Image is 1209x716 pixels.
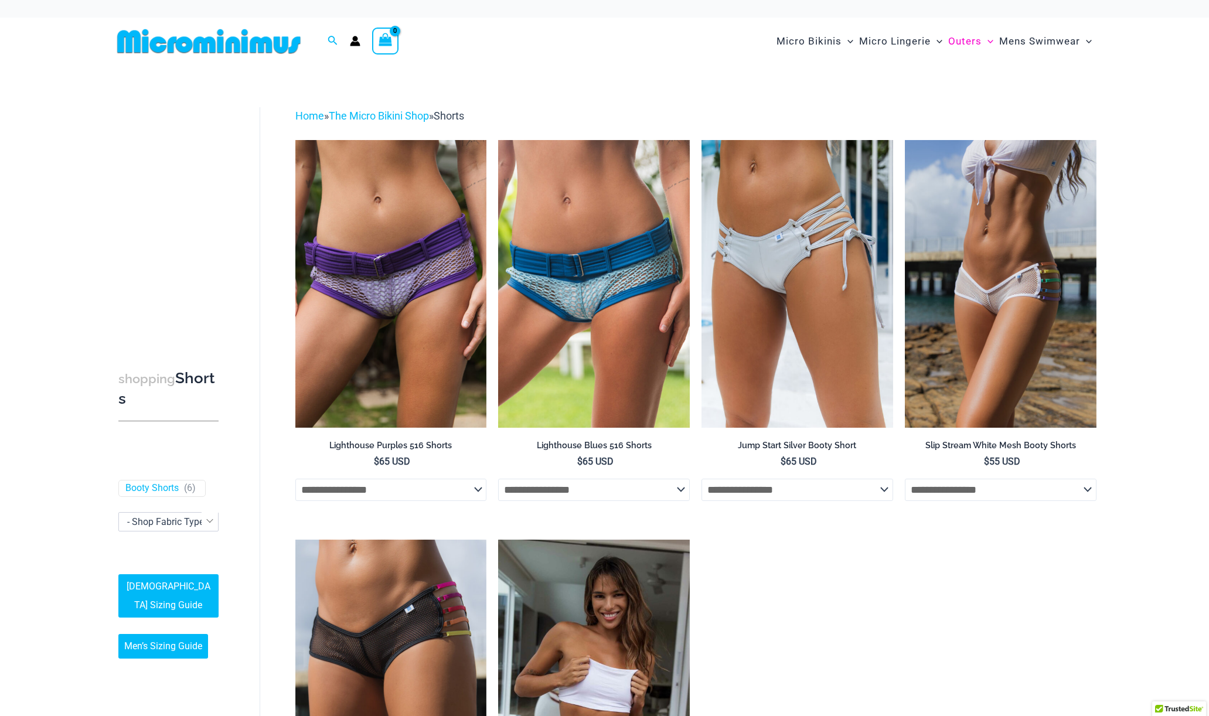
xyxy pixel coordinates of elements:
span: Outers [948,26,982,56]
bdi: 65 USD [577,456,614,467]
a: Lighthouse Blues 516 Shorts [498,440,690,455]
bdi: 65 USD [781,456,817,467]
span: Micro Lingerie [859,26,931,56]
span: » » [295,110,464,122]
span: shopping [118,371,175,386]
a: Home [295,110,324,122]
a: OutersMenu ToggleMenu Toggle [945,23,996,59]
a: Mens SwimwearMenu ToggleMenu Toggle [996,23,1095,59]
span: Menu Toggle [931,26,942,56]
span: $ [374,456,379,467]
span: - Shop Fabric Type [127,516,204,527]
a: Slip Stream White Multi 5024 Shorts 08Slip Stream White Multi 5024 Shorts 10Slip Stream White Mul... [905,140,1096,427]
a: Jump Start Silver Booty Short [701,440,893,455]
span: $ [984,456,989,467]
a: Slip Stream White Mesh Booty Shorts [905,440,1096,455]
a: Lighthouse Purples 516 Short 01Lighthouse Purples 3668 Crop Top 516 Short 01Lighthouse Purples 36... [295,140,487,427]
a: Jump Start Silver 5594 Shorts 01Jump Start Silver 5594 Shorts 02Jump Start Silver 5594 Shorts 02 [701,140,893,427]
span: Menu Toggle [982,26,993,56]
span: Menu Toggle [842,26,853,56]
nav: Site Navigation [772,22,1097,61]
a: Lighthouse Purples 516 Shorts [295,440,487,455]
iframe: TrustedSite Certified [118,98,224,332]
bdi: 65 USD [374,456,410,467]
a: Lighthouse Blues 516 Short 01Lighthouse Blues 516 Short 03Lighthouse Blues 516 Short 03 [498,140,690,427]
span: Menu Toggle [1080,26,1092,56]
a: Men’s Sizing Guide [118,634,208,659]
img: Jump Start Silver 5594 Shorts 01 [701,140,893,427]
h2: Slip Stream White Mesh Booty Shorts [905,440,1096,451]
img: Lighthouse Purples 516 Short 01 [295,140,487,427]
a: View Shopping Cart, empty [372,28,399,54]
span: $ [781,456,786,467]
a: Account icon link [350,36,360,46]
span: Mens Swimwear [999,26,1080,56]
span: 6 [187,482,192,493]
h3: Shorts [118,369,219,409]
span: Micro Bikinis [777,26,842,56]
bdi: 55 USD [984,456,1020,467]
img: Lighthouse Blues 516 Short 01 [498,140,690,427]
h2: Jump Start Silver Booty Short [701,440,893,451]
a: [DEMOGRAPHIC_DATA] Sizing Guide [118,574,219,618]
a: Booty Shorts [125,482,179,495]
span: - Shop Fabric Type [118,512,219,531]
span: ( ) [184,482,196,495]
a: The Micro Bikini Shop [329,110,429,122]
span: Shorts [434,110,464,122]
a: Micro LingerieMenu ToggleMenu Toggle [856,23,945,59]
img: Slip Stream White Multi 5024 Shorts 08 [905,140,1096,427]
span: $ [577,456,583,467]
a: Micro BikinisMenu ToggleMenu Toggle [774,23,856,59]
img: MM SHOP LOGO FLAT [113,28,305,54]
h2: Lighthouse Purples 516 Shorts [295,440,487,451]
span: - Shop Fabric Type [119,513,218,531]
h2: Lighthouse Blues 516 Shorts [498,440,690,451]
a: Search icon link [328,34,338,49]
